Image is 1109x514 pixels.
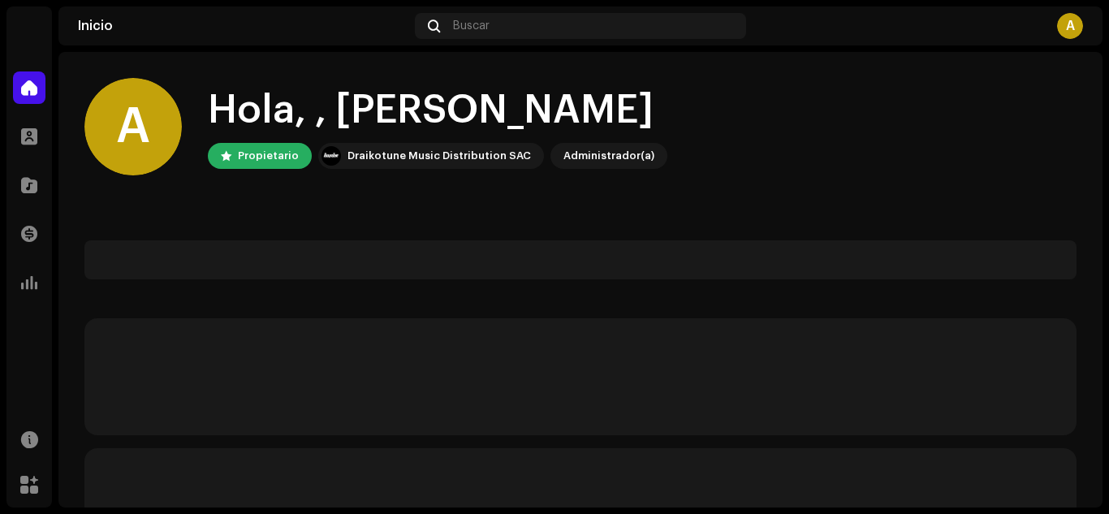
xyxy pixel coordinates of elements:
div: Administrador(a) [563,146,654,166]
div: Propietario [238,146,299,166]
div: Inicio [78,19,408,32]
span: Buscar [453,19,490,32]
div: A [1057,13,1083,39]
div: Hola, , [PERSON_NAME] [208,84,667,136]
img: 10370c6a-d0e2-4592-b8a2-38f444b0ca44 [321,146,341,166]
div: A [84,78,182,175]
div: Draikotune Music Distribution SAC [347,146,531,166]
